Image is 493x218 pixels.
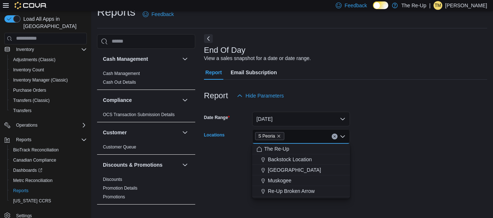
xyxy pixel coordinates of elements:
[231,65,277,80] span: Email Subscription
[10,106,34,115] a: Transfers
[97,143,195,154] div: Customer
[7,186,90,196] button: Reports
[1,135,90,145] button: Reports
[205,65,222,80] span: Report
[181,55,189,63] button: Cash Management
[10,146,87,154] span: BioTrack Reconciliation
[7,55,90,65] button: Adjustments (Classic)
[15,2,47,9] img: Cova
[103,194,125,199] a: Promotions
[10,66,47,74] a: Inventory Count
[204,132,225,138] label: Locations
[268,166,321,174] span: [GEOGRAPHIC_DATA]
[13,57,55,63] span: Adjustments (Classic)
[10,66,87,74] span: Inventory Count
[181,160,189,169] button: Discounts & Promotions
[435,1,441,10] span: TM
[252,144,350,154] button: The Re-Up
[10,106,87,115] span: Transfers
[268,177,292,184] span: Muskogee
[103,55,179,63] button: Cash Management
[103,71,140,76] a: Cash Management
[13,77,68,83] span: Inventory Manager (Classic)
[103,144,136,150] span: Customer Queue
[10,96,87,105] span: Transfers (Classic)
[13,45,37,54] button: Inventory
[10,156,87,165] span: Canadian Compliance
[252,165,350,175] button: [GEOGRAPHIC_DATA]
[401,1,426,10] p: The Re-Up
[258,132,275,140] span: S Peoria
[103,177,122,182] a: Discounts
[10,166,45,175] a: Dashboards
[13,45,87,54] span: Inventory
[10,76,71,84] a: Inventory Manager (Classic)
[344,2,367,9] span: Feedback
[97,69,195,90] div: Cash Management
[20,15,87,30] span: Load All Apps in [GEOGRAPHIC_DATA]
[10,176,87,185] span: Metrc Reconciliation
[7,165,90,175] a: Dashboards
[234,88,287,103] button: Hide Parameters
[277,134,281,138] button: Remove S Peoria from selection in this group
[204,91,228,100] h3: Report
[13,147,59,153] span: BioTrack Reconciliation
[1,120,90,130] button: Operations
[340,134,346,139] button: Close list of options
[13,167,42,173] span: Dashboards
[7,155,90,165] button: Canadian Compliance
[140,7,177,21] a: Feedback
[268,187,315,195] span: Re-Up Broken Arrow
[252,186,350,197] button: Re-Up Broken Arrow
[13,121,41,130] button: Operations
[151,11,174,18] span: Feedback
[103,96,132,104] h3: Compliance
[10,197,54,205] a: [US_STATE] CCRS
[252,154,350,165] button: Backstock Location
[10,96,53,105] a: Transfers (Classic)
[103,129,179,136] button: Customer
[103,112,175,117] a: OCS Transaction Submission Details
[332,134,338,139] button: Clear input
[7,75,90,85] button: Inventory Manager (Classic)
[181,128,189,137] button: Customer
[103,185,138,191] span: Promotion Details
[13,157,56,163] span: Canadian Compliance
[13,121,87,130] span: Operations
[13,178,53,183] span: Metrc Reconciliation
[13,188,28,194] span: Reports
[103,129,127,136] h3: Customer
[103,80,136,85] a: Cash Out Details
[13,135,34,144] button: Reports
[103,55,148,63] h3: Cash Management
[13,198,51,204] span: [US_STATE] CCRS
[10,176,55,185] a: Metrc Reconciliation
[429,1,431,10] p: |
[7,175,90,186] button: Metrc Reconciliation
[13,87,46,93] span: Purchase Orders
[252,144,350,197] div: Choose from the following options
[204,46,246,55] h3: End Of Day
[103,112,175,118] span: OCS Transaction Submission Details
[13,98,50,103] span: Transfers (Classic)
[10,146,62,154] a: BioTrack Reconciliation
[252,112,350,126] button: [DATE]
[10,197,87,205] span: Washington CCRS
[13,135,87,144] span: Reports
[7,85,90,95] button: Purchase Orders
[10,76,87,84] span: Inventory Manager (Classic)
[10,55,87,64] span: Adjustments (Classic)
[255,132,284,140] span: S Peoria
[10,86,49,95] a: Purchase Orders
[10,86,87,95] span: Purchase Orders
[7,65,90,75] button: Inventory Count
[97,175,195,204] div: Discounts & Promotions
[16,122,38,128] span: Operations
[103,177,122,182] span: Discounts
[13,108,31,114] span: Transfers
[97,5,135,19] h1: Reports
[10,166,87,175] span: Dashboards
[103,96,179,104] button: Compliance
